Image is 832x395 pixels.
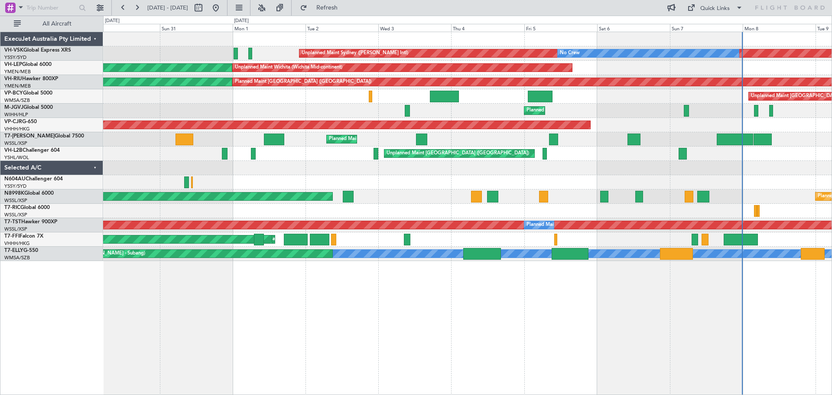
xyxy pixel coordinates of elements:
a: T7-FFIFalcon 7X [4,234,43,239]
div: Quick Links [700,4,730,13]
button: Refresh [296,1,348,15]
div: Sun 31 [160,24,233,32]
span: N604AU [4,176,26,182]
a: T7-RICGlobal 6000 [4,205,50,210]
div: Thu 4 [451,24,524,32]
span: N8998K [4,191,24,196]
a: VHHH/HKG [4,126,30,132]
a: WMSA/SZB [4,255,30,261]
a: WIHH/HLP [4,111,28,118]
div: Planned Maint [GEOGRAPHIC_DATA] (Seletar) [526,104,628,117]
div: [DATE] [234,17,249,25]
a: VP-BCYGlobal 5000 [4,91,52,96]
div: Planned Maint [526,219,558,232]
span: VH-L2B [4,148,23,153]
a: WMSA/SZB [4,97,30,104]
a: WSSL/XSP [4,197,27,204]
a: VP-CJRG-650 [4,119,37,124]
a: T7-TSTHawker 900XP [4,219,57,225]
div: Mon 8 [743,24,816,32]
span: VH-RIU [4,76,22,82]
span: T7-[PERSON_NAME] [4,134,55,139]
a: WSSL/XSP [4,212,27,218]
span: VH-LEP [4,62,22,67]
a: WSSL/XSP [4,140,27,147]
a: YSHL/WOL [4,154,29,161]
a: VH-RIUHawker 800XP [4,76,58,82]
span: [DATE] - [DATE] [147,4,188,12]
span: M-JGVJ [4,105,23,110]
span: VP-BCY [4,91,23,96]
a: VH-L2BChallenger 604 [4,148,60,153]
span: T7-FFI [4,234,19,239]
a: T7-ELLYG-550 [4,248,38,253]
a: VH-LEPGlobal 6000 [4,62,52,67]
span: T7-TST [4,219,21,225]
div: [DATE] [105,17,120,25]
div: Fri 5 [524,24,597,32]
div: Tue 2 [305,24,378,32]
a: YSSY/SYD [4,183,26,189]
a: T7-[PERSON_NAME]Global 7500 [4,134,84,139]
span: All Aircraft [23,21,91,27]
div: Planned Maint [GEOGRAPHIC_DATA] ([GEOGRAPHIC_DATA]) [235,75,371,88]
a: YMEN/MEB [4,83,31,89]
a: VH-VSKGlobal Express XRS [4,48,71,53]
a: N604AUChallenger 604 [4,176,63,182]
input: Trip Number [26,1,76,14]
div: No Crew [560,47,580,60]
a: VHHH/HKG [4,240,30,247]
div: Planned Maint Dubai (Al Maktoum Intl) [329,133,414,146]
div: Unplanned Maint [GEOGRAPHIC_DATA] ([GEOGRAPHIC_DATA]) [387,147,529,160]
a: YSSY/SYD [4,54,26,61]
button: Quick Links [683,1,747,15]
div: Wed 3 [378,24,451,32]
div: Sat 6 [597,24,670,32]
a: M-JGVJGlobal 5000 [4,105,53,110]
span: T7-ELLY [4,248,23,253]
span: T7-RIC [4,205,20,210]
div: Mon 1 [233,24,305,32]
div: Sun 7 [670,24,743,32]
span: Refresh [309,5,345,11]
span: VH-VSK [4,48,23,53]
a: WSSL/XSP [4,226,27,232]
div: Unplanned Maint Sydney ([PERSON_NAME] Intl) [302,47,408,60]
button: All Aircraft [10,17,94,31]
span: VP-CJR [4,119,22,124]
div: Sat 30 [87,24,160,32]
a: N8998KGlobal 6000 [4,191,54,196]
div: Unplanned Maint Wichita (Wichita Mid-continent) [235,61,342,74]
a: YMEN/MEB [4,69,31,75]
